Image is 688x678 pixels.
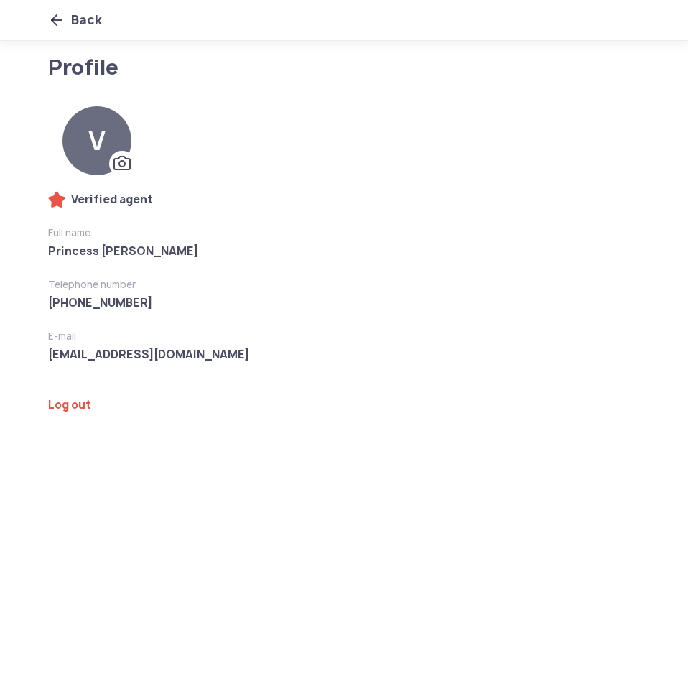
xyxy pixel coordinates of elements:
[48,57,381,78] h1: Profile
[48,346,433,363] span: [EMAIL_ADDRESS][DOMAIN_NAME]
[88,126,106,155] span: V
[48,329,433,343] span: E-mail
[48,226,433,240] span: Full name
[48,243,433,260] span: Princess [PERSON_NAME]
[48,398,433,412] a: Log out
[48,294,433,312] span: [PHONE_NUMBER]
[71,10,102,30] span: Back
[71,191,153,208] span: Verified agent
[48,277,433,292] span: Telephone number
[48,10,102,30] button: Back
